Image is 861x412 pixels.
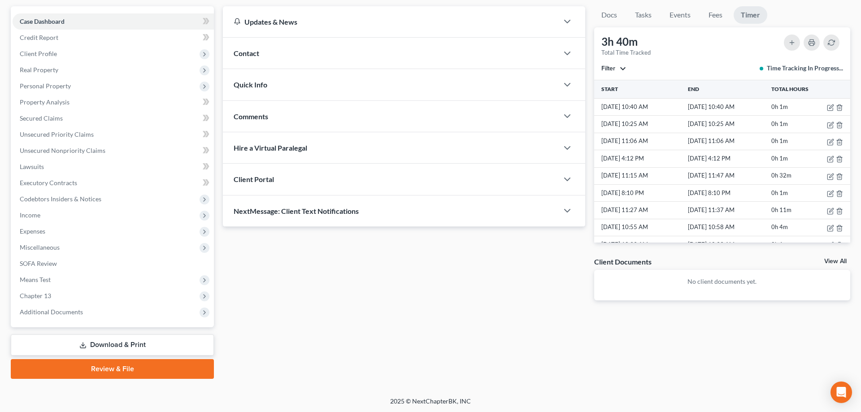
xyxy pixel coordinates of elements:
[20,50,57,57] span: Client Profile
[20,98,70,106] span: Property Analysis
[234,112,268,121] span: Comments
[686,80,769,98] th: End
[701,6,730,24] a: Fees
[594,6,624,24] a: Docs
[594,202,686,219] td: [DATE] 11:27 AM
[234,49,259,57] span: Contact
[20,292,51,299] span: Chapter 13
[20,163,44,170] span: Lawsuits
[13,13,214,30] a: Case Dashboard
[20,195,101,203] span: Codebtors Insiders & Notices
[20,211,40,219] span: Income
[20,308,83,316] span: Additional Documents
[594,167,686,184] td: [DATE] 11:15 AM
[594,116,686,133] td: [DATE] 10:25 AM
[20,34,58,41] span: Credit Report
[771,155,788,162] span: 0h 1m
[13,256,214,272] a: SOFA Review
[13,126,214,143] a: Unsecured Priority Claims
[594,257,652,266] div: Client Documents
[771,241,788,248] span: 0h 1m
[760,64,843,73] div: Time Tracking In Progress...
[234,175,274,183] span: Client Portal
[771,189,788,196] span: 0h 1m
[601,49,651,56] div: Total Time Tracked
[771,206,791,213] span: 0h 11m
[20,82,71,90] span: Personal Property
[13,175,214,191] a: Executory Contracts
[20,260,57,267] span: SOFA Review
[628,6,659,24] a: Tasks
[831,382,852,403] div: Open Intercom Messenger
[20,114,63,122] span: Secured Claims
[686,219,769,236] td: [DATE] 10:58 AM
[686,133,769,150] td: [DATE] 11:06 AM
[771,103,788,110] span: 0h 1m
[594,80,686,98] th: Start
[594,133,686,150] td: [DATE] 11:06 AM
[13,110,214,126] a: Secured Claims
[594,236,686,253] td: [DATE] 10:39 AM
[601,277,843,286] p: No client documents yet.
[234,80,267,89] span: Quick Info
[11,359,214,379] a: Review & File
[601,65,626,72] button: Filter
[824,258,847,265] a: View All
[594,184,686,201] td: [DATE] 8:10 PM
[234,17,548,26] div: Updates & News
[234,207,359,215] span: NextMessage: Client Text Notifications
[20,147,105,154] span: Unsecured Nonpriority Claims
[771,172,791,179] span: 0h 32m
[13,159,214,175] a: Lawsuits
[686,236,769,253] td: [DATE] 10:39 AM
[771,137,788,144] span: 0h 1m
[686,184,769,201] td: [DATE] 8:10 PM
[594,150,686,167] td: [DATE] 4:12 PM
[771,120,788,127] span: 0h 1m
[20,17,65,25] span: Case Dashboard
[594,98,686,115] td: [DATE] 10:40 AM
[601,35,651,49] div: 3h 40m
[13,94,214,110] a: Property Analysis
[20,243,60,251] span: Miscellaneous
[20,179,77,186] span: Executory Contracts
[686,98,769,115] td: [DATE] 10:40 AM
[594,219,686,236] td: [DATE] 10:55 AM
[601,65,615,72] span: Filter
[20,227,45,235] span: Expenses
[686,150,769,167] td: [DATE] 4:12 PM
[686,116,769,133] td: [DATE] 10:25 AM
[13,143,214,159] a: Unsecured Nonpriority Claims
[20,66,58,74] span: Real Property
[771,223,788,230] span: 0h 4m
[686,202,769,219] td: [DATE] 11:37 AM
[770,80,851,98] th: Total Hours
[662,6,698,24] a: Events
[234,143,307,152] span: Hire a Virtual Paralegal
[20,130,94,138] span: Unsecured Priority Claims
[20,276,51,283] span: Means Test
[734,6,767,24] a: Timer
[13,30,214,46] a: Credit Report
[11,334,214,356] a: Download & Print
[686,167,769,184] td: [DATE] 11:47 AM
